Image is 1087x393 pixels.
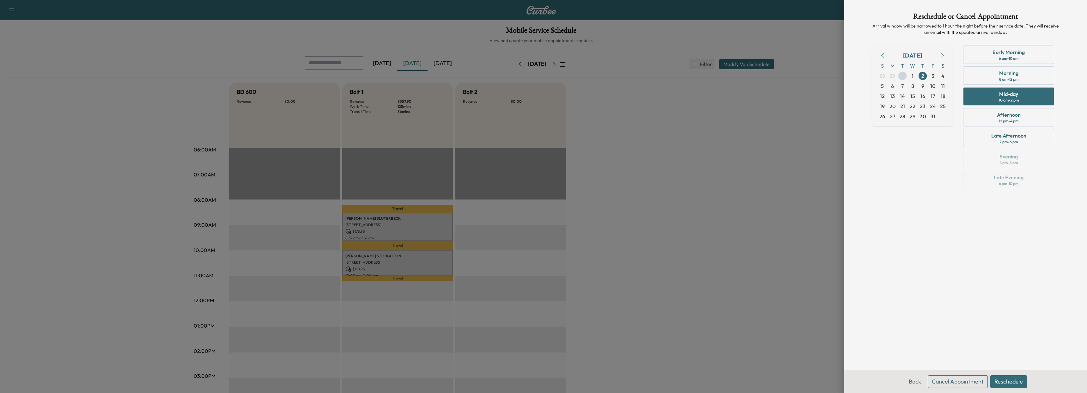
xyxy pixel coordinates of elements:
span: 12 [880,92,885,100]
div: Mid-day [999,90,1018,98]
span: M [887,61,897,71]
span: 30 [920,113,926,120]
span: 28 [879,72,885,80]
span: 11 [941,82,945,90]
div: Late Afternoon [991,132,1026,139]
div: 6 am - 10 am [999,56,1018,61]
span: S [938,61,948,71]
span: 17 [931,92,935,100]
span: 16 [920,92,925,100]
span: 29 [890,72,895,80]
span: 20 [890,102,896,110]
span: 13 [890,92,895,100]
button: Cancel Appointment [928,375,988,388]
span: 3 [932,72,934,80]
span: 27 [890,113,895,120]
button: Reschedule [990,375,1027,388]
span: 23 [920,102,926,110]
span: 4 [941,72,944,80]
span: 24 [930,102,936,110]
span: 21 [900,102,905,110]
div: 8 am - 12 pm [999,77,1018,82]
span: 5 [881,82,884,90]
span: S [877,61,887,71]
div: 10 am - 2 pm [999,98,1019,103]
button: Back [905,375,925,388]
span: 26 [879,113,885,120]
span: 1 [912,72,914,80]
div: 2 pm - 6 pm [999,139,1018,144]
span: 6 [891,82,894,90]
span: 22 [910,102,915,110]
span: 18 [941,92,945,100]
span: 28 [900,113,905,120]
span: 7 [901,82,904,90]
span: 8 [911,82,914,90]
div: [DATE] [903,51,922,60]
span: F [928,61,938,71]
div: Early Morning [993,48,1025,56]
h1: Reschedule or Cancel Appointment [872,13,1059,23]
p: Arrival window will be narrowed to 1 hour the night before their service date. They will receive ... [872,23,1059,35]
span: T [897,61,908,71]
div: 12 pm - 4 pm [999,119,1018,124]
span: T [918,61,928,71]
span: 9 [921,82,924,90]
span: 10 [930,82,935,90]
div: Morning [999,69,1018,77]
span: 29 [910,113,915,120]
span: 19 [880,102,885,110]
span: 2 [921,72,924,80]
span: 30 [899,72,906,80]
span: 15 [910,92,915,100]
span: 25 [940,102,946,110]
div: Afternoon [997,111,1021,119]
span: W [908,61,918,71]
span: 31 [931,113,935,120]
span: 14 [900,92,905,100]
